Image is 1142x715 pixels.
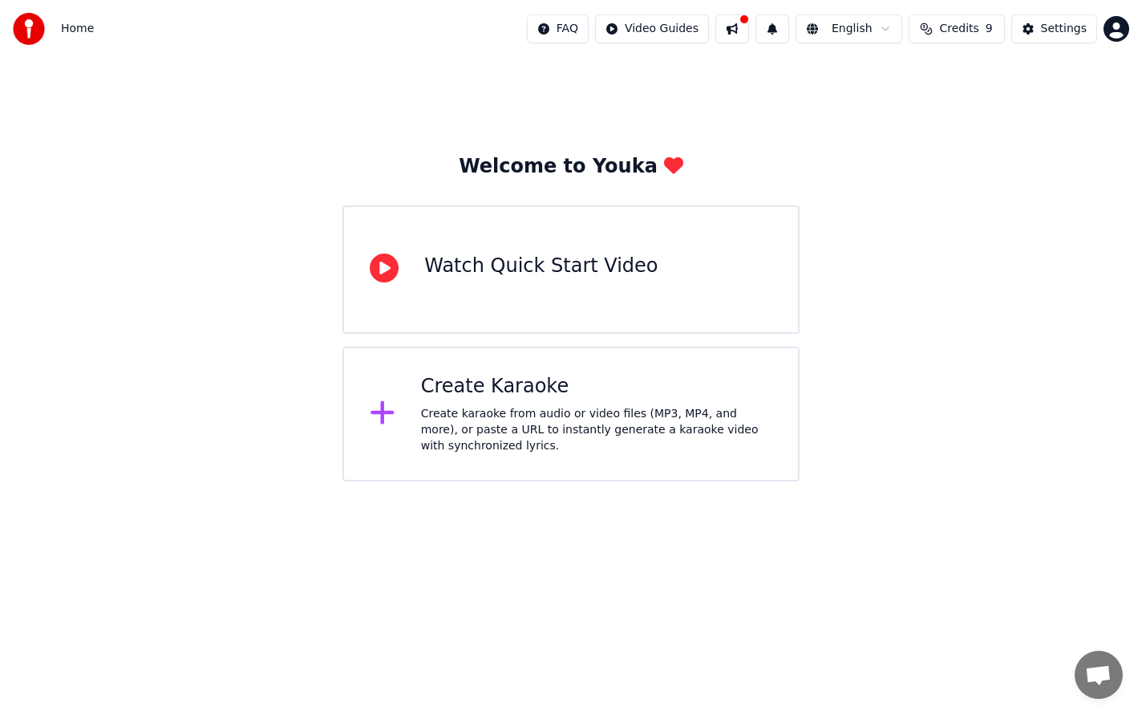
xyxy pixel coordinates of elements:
[424,254,658,279] div: Watch Quick Start Video
[421,374,772,400] div: Create Karaoke
[1075,651,1123,699] div: Open chat
[13,13,45,45] img: youka
[1041,21,1087,37] div: Settings
[527,14,589,43] button: FAQ
[61,21,94,37] nav: breadcrumb
[459,154,683,180] div: Welcome to Youka
[61,21,94,37] span: Home
[421,406,772,454] div: Create karaoke from audio or video files (MP3, MP4, and more), or paste a URL to instantly genera...
[1011,14,1097,43] button: Settings
[939,21,978,37] span: Credits
[909,14,1005,43] button: Credits9
[986,21,993,37] span: 9
[595,14,709,43] button: Video Guides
